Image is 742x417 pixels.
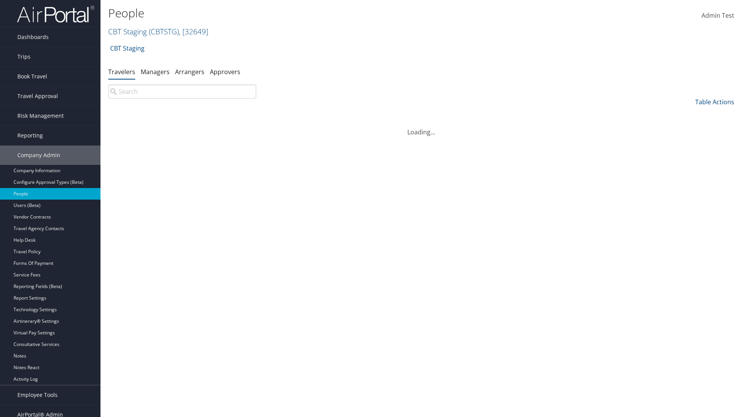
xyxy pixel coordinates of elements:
a: CBT Staging [108,26,208,37]
span: Travel Approval [17,86,58,106]
a: CBT Staging [110,41,145,56]
span: Dashboards [17,27,49,47]
span: Risk Management [17,106,64,125]
a: Travelers [108,68,135,76]
input: Search [108,85,256,98]
span: Company Admin [17,146,60,165]
a: Admin Test [701,4,734,28]
span: Trips [17,47,31,66]
a: Approvers [210,68,240,76]
span: Admin Test [701,11,734,20]
a: Table Actions [695,98,734,106]
a: Managers [141,68,170,76]
span: Employee Tools [17,385,58,405]
a: Arrangers [175,68,204,76]
span: Reporting [17,126,43,145]
span: , [ 32649 ] [179,26,208,37]
div: Loading... [108,118,734,137]
h1: People [108,5,526,21]
img: airportal-logo.png [17,5,94,23]
span: ( CBTSTG ) [149,26,179,37]
span: Book Travel [17,67,47,86]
